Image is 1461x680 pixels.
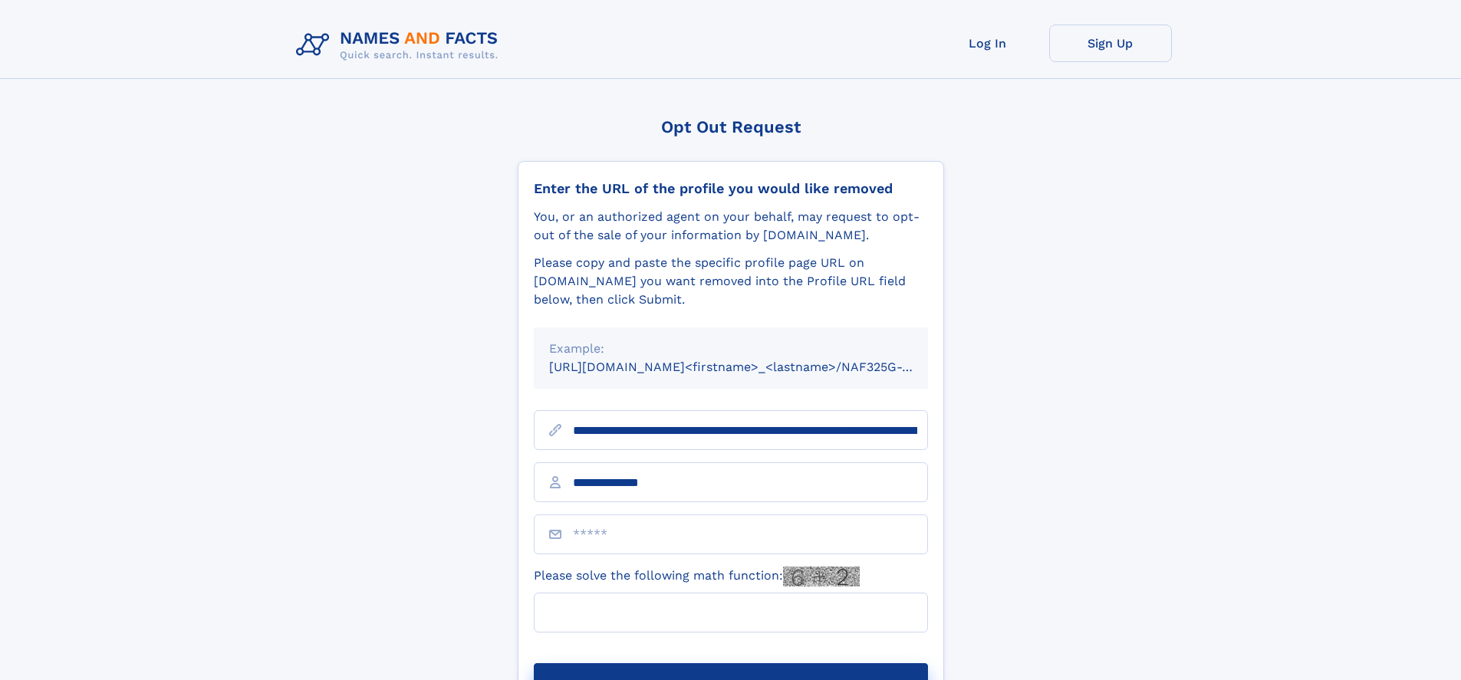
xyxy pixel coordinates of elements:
div: Opt Out Request [518,117,944,136]
div: Enter the URL of the profile you would like removed [534,180,928,197]
a: Log In [926,25,1049,62]
div: Please copy and paste the specific profile page URL on [DOMAIN_NAME] you want removed into the Pr... [534,254,928,309]
a: Sign Up [1049,25,1172,62]
div: Example: [549,340,913,358]
img: Logo Names and Facts [290,25,511,66]
small: [URL][DOMAIN_NAME]<firstname>_<lastname>/NAF325G-xxxxxxxx [549,360,957,374]
label: Please solve the following math function: [534,567,860,586]
div: You, or an authorized agent on your behalf, may request to opt-out of the sale of your informatio... [534,208,928,245]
